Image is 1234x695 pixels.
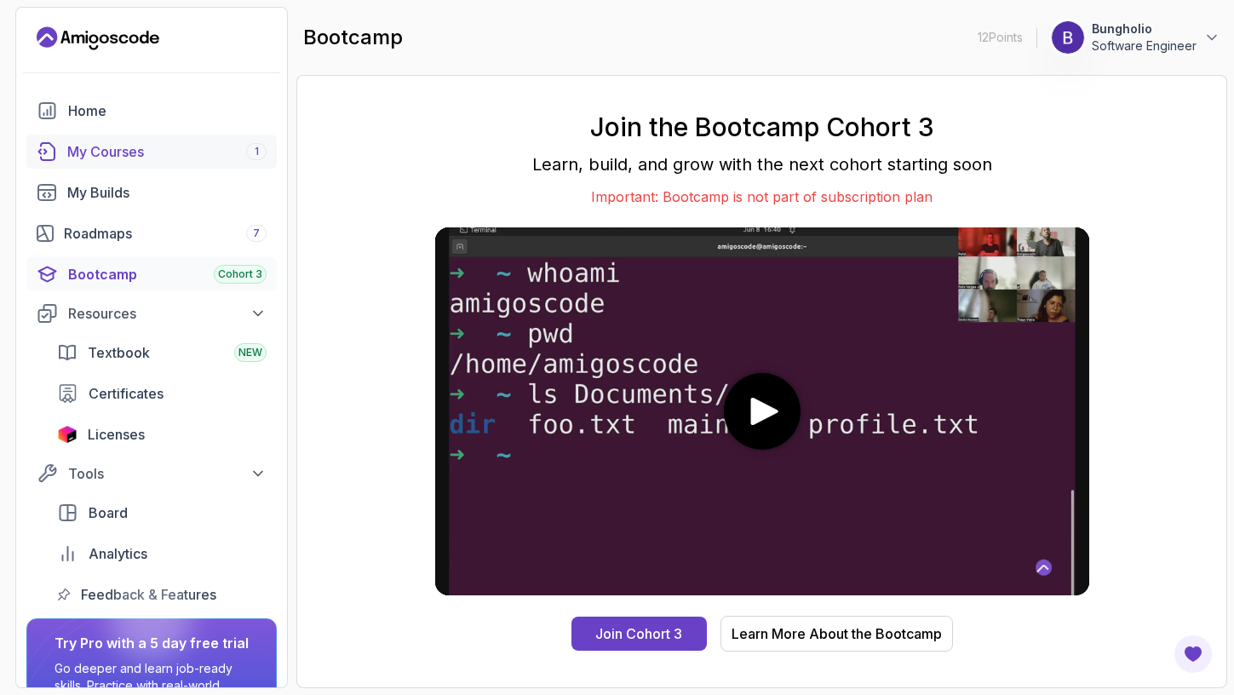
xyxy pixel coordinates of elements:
span: Licenses [88,424,145,445]
div: Home [68,101,267,121]
p: Learn, build, and grow with the next cohort starting soon [435,152,1089,176]
p: 12 Points [978,29,1023,46]
button: Learn More About the Bootcamp [720,616,953,652]
div: My Courses [67,141,267,162]
span: 1 [255,145,259,158]
span: 7 [253,227,260,240]
span: Analytics [89,543,147,564]
h2: bootcamp [303,24,403,51]
a: roadmaps [26,216,277,250]
div: Roadmaps [64,223,267,244]
p: Important: Bootcamp is not part of subscription plan [435,187,1089,207]
button: Resources [26,298,277,329]
a: analytics [47,537,277,571]
span: Textbook [88,342,150,363]
span: Feedback & Features [81,584,216,605]
div: Resources [68,303,267,324]
span: Board [89,503,128,523]
img: user profile image [1052,21,1084,54]
a: licenses [47,417,277,451]
button: Tools [26,458,277,489]
img: jetbrains icon [57,426,77,443]
button: Open Feedback Button [1173,634,1214,675]
p: Software Engineer [1092,37,1197,55]
a: board [47,496,277,530]
a: bootcamp [26,257,277,291]
div: My Builds [67,182,267,203]
a: certificates [47,376,277,411]
p: Bungholio [1092,20,1197,37]
a: home [26,94,277,128]
a: textbook [47,336,277,370]
div: Bootcamp [68,264,267,284]
a: feedback [47,577,277,612]
a: courses [26,135,277,169]
div: Join Cohort 3 [595,623,682,644]
button: user profile imageBungholioSoftware Engineer [1051,20,1220,55]
a: builds [26,175,277,210]
h1: Join the Bootcamp Cohort 3 [435,112,1089,142]
button: Join Cohort 3 [571,617,707,651]
span: Certificates [89,383,164,404]
a: Landing page [37,25,159,52]
div: Tools [68,463,267,484]
span: Cohort 3 [218,267,262,281]
div: Learn More About the Bootcamp [732,623,942,644]
span: NEW [238,346,262,359]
